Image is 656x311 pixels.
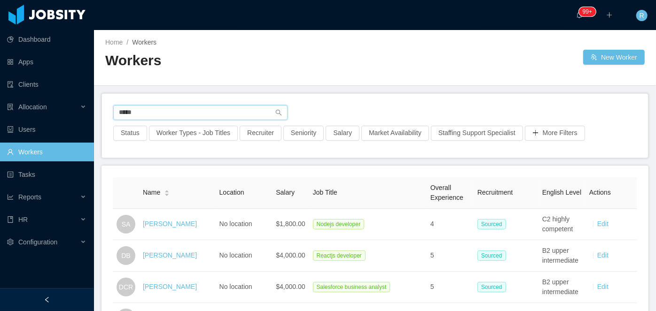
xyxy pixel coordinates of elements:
span: Job Title [313,189,337,196]
div: Sort [164,189,170,195]
td: B2 upper intermediate [539,272,586,303]
a: icon: userWorkers [7,143,86,161]
button: Worker Types - Job Titles [149,126,238,141]
i: icon: line-chart [7,194,14,200]
h2: Workers [105,51,375,70]
span: Reports [18,193,41,201]
span: R [640,10,644,21]
i: icon: search [275,109,282,116]
button: Status [113,126,147,141]
span: Name [143,188,160,197]
a: [PERSON_NAME] [143,220,197,228]
span: Salesforce business analyst [313,282,390,292]
td: B2 upper intermediate [539,240,586,272]
span: Recruitment [477,189,513,196]
span: Configuration [18,238,57,246]
a: Edit [597,283,609,290]
a: icon: auditClients [7,75,86,94]
span: Allocation [18,103,47,111]
span: $4,000.00 [276,283,305,290]
a: Edit [597,220,609,228]
span: Nodejs developer [313,219,364,229]
td: 4 [427,209,474,240]
a: icon: robotUsers [7,120,86,139]
td: No location [216,209,273,240]
i: icon: plus [606,12,613,18]
td: 5 [427,240,474,272]
button: Recruiter [240,126,281,141]
span: HR [18,216,28,223]
a: icon: profileTasks [7,165,86,184]
span: Sourced [477,250,506,261]
td: No location [216,272,273,303]
button: icon: plusMore Filters [525,126,585,141]
span: Location [219,189,244,196]
span: Sourced [477,219,506,229]
td: 5 [427,272,474,303]
a: [PERSON_NAME] [143,251,197,259]
span: $4,000.00 [276,251,305,259]
button: Staffing Support Specialist [431,126,523,141]
i: icon: setting [7,239,14,245]
span: Reactjs developer [313,250,366,261]
span: Workers [132,38,156,46]
i: icon: bell [576,12,583,18]
button: Seniority [283,126,324,141]
span: Actions [589,189,611,196]
span: Salary [276,189,295,196]
a: Home [105,38,123,46]
a: Edit [597,251,609,259]
td: C2 highly competent [539,209,586,240]
span: SA [122,215,131,234]
i: icon: caret-up [164,189,170,192]
a: [PERSON_NAME] [143,283,197,290]
span: $1,800.00 [276,220,305,228]
button: Salary [326,126,359,141]
button: icon: usergroup-addNew Worker [583,50,645,65]
span: Sourced [477,282,506,292]
span: English Level [542,189,581,196]
button: Market Availability [361,126,429,141]
span: DCR [119,278,133,296]
a: icon: appstoreApps [7,53,86,71]
span: Overall Experience [430,184,463,201]
i: icon: solution [7,104,14,110]
i: icon: book [7,216,14,223]
td: No location [216,240,273,272]
span: DB [121,246,130,265]
sup: 264 [579,7,596,16]
i: icon: caret-down [164,192,170,195]
span: / [126,38,128,46]
a: icon: pie-chartDashboard [7,30,86,49]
